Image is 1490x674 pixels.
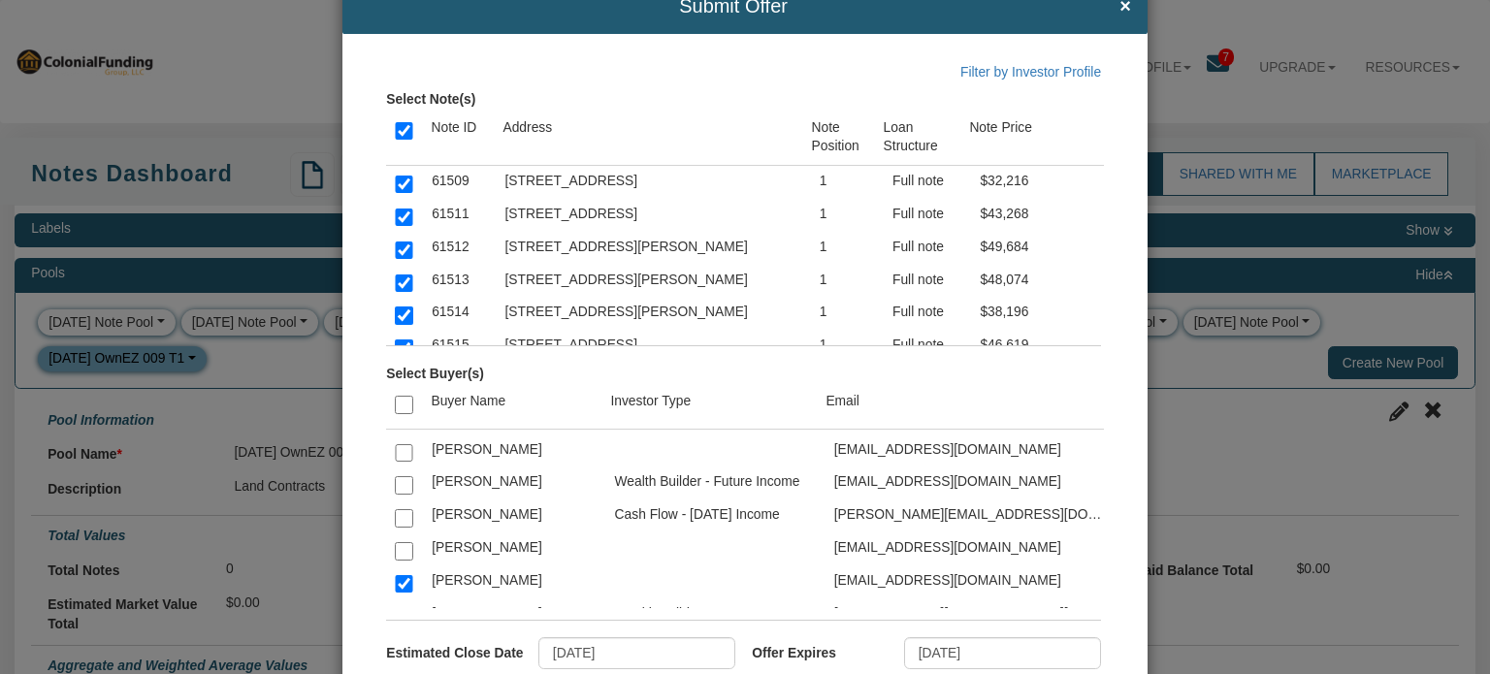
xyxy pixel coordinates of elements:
[423,199,496,232] td: 61511
[423,331,496,364] td: 61515
[601,383,817,429] td: Investor Type
[825,598,1117,631] td: [PERSON_NAME][EMAIL_ADDRESS][DOMAIN_NAME]
[884,331,971,364] td: Full note
[810,298,883,331] td: 1
[971,298,1117,331] td: $38,196
[538,637,735,670] input: MM/DD/YYYY
[496,265,810,298] td: [STREET_ADDRESS][PERSON_NAME]
[423,265,496,298] td: 61513
[494,109,802,165] td: Address
[422,383,601,429] td: Buyer Name
[496,331,810,364] td: [STREET_ADDRESS]
[884,166,971,199] td: Full note
[810,265,883,298] td: 1
[971,166,1117,199] td: $32,216
[971,199,1117,232] td: $43,268
[960,109,1104,165] td: Note Price
[904,637,1101,670] input: MM/DD/YYYY
[960,64,1101,80] a: Filter by Investor Profile
[386,637,538,663] label: Estimated Close Date
[884,265,971,298] td: Full note
[884,199,971,232] td: Full note
[971,331,1117,364] td: $46,619
[971,232,1117,265] td: $49,684
[802,109,874,165] td: Note Position
[423,565,605,598] td: [PERSON_NAME]
[423,166,496,199] td: 61509
[810,331,883,364] td: 1
[605,598,825,631] td: Wealth Builder - Future Income
[386,82,475,109] label: Select Note(s)
[423,298,496,331] td: 61514
[423,467,605,500] td: [PERSON_NAME]
[874,109,960,165] td: Loan Structure
[386,357,484,383] label: Select Buyer(s)
[423,232,496,265] td: 61512
[810,199,883,232] td: 1
[884,232,971,265] td: Full note
[496,166,810,199] td: [STREET_ADDRESS]
[496,298,810,331] td: [STREET_ADDRESS][PERSON_NAME]
[496,232,810,265] td: [STREET_ADDRESS][PERSON_NAME]
[825,434,1117,467] td: [EMAIL_ADDRESS][DOMAIN_NAME]
[884,298,971,331] td: Full note
[971,265,1117,298] td: $48,074
[423,532,605,565] td: [PERSON_NAME]
[810,232,883,265] td: 1
[825,532,1117,565] td: [EMAIL_ADDRESS][DOMAIN_NAME]
[825,500,1117,533] td: [PERSON_NAME][EMAIL_ADDRESS][DOMAIN_NAME]
[810,166,883,199] td: 1
[605,500,825,533] td: Cash Flow - [DATE] Income
[752,637,904,663] label: Offer Expires
[423,434,605,467] td: [PERSON_NAME]
[422,109,494,165] td: Note ID
[423,598,605,631] td: [PERSON_NAME]
[423,500,605,533] td: [PERSON_NAME]
[605,467,825,500] td: Wealth Builder - Future Income
[825,467,1117,500] td: [EMAIL_ADDRESS][DOMAIN_NAME]
[496,199,810,232] td: [STREET_ADDRESS]
[817,383,1104,429] td: Email
[825,565,1117,598] td: [EMAIL_ADDRESS][DOMAIN_NAME]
